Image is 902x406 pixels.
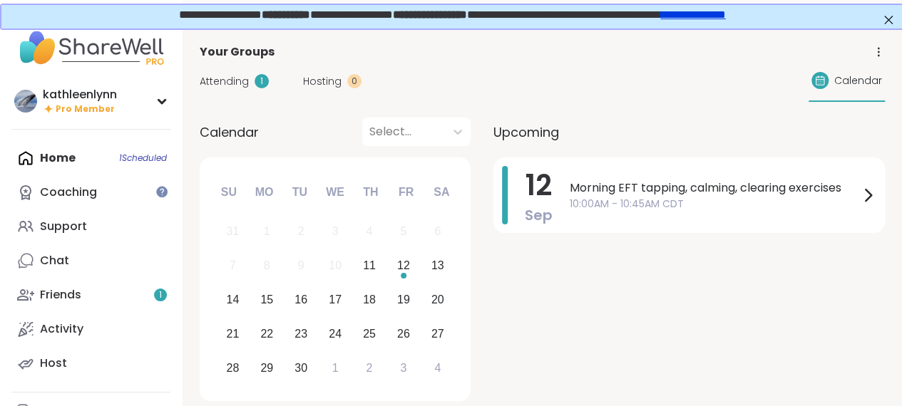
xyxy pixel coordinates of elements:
div: Choose Wednesday, October 1st, 2025 [320,353,351,383]
span: 10:00AM - 10:45AM CDT [570,197,859,212]
div: Not available Friday, September 5th, 2025 [388,217,419,247]
div: Choose Saturday, September 20th, 2025 [422,285,453,316]
div: Choose Sunday, September 14th, 2025 [217,285,248,316]
div: 15 [260,290,273,309]
div: Choose Tuesday, September 23rd, 2025 [286,318,317,349]
span: Your Groups [200,43,275,61]
a: Friends1 [11,278,170,312]
div: Support [40,219,87,234]
div: 22 [260,324,273,343]
div: 1 [332,358,339,378]
div: Not available Tuesday, September 9th, 2025 [286,251,317,281]
div: Not available Saturday, September 6th, 2025 [422,217,453,247]
iframe: Spotlight [156,186,168,197]
div: month 2025-09 [215,214,454,385]
div: Not available Thursday, September 4th, 2025 [354,217,385,247]
div: Fr [390,177,421,208]
div: Coaching [40,184,97,200]
div: 27 [431,324,444,343]
div: 11 [363,256,376,275]
div: 17 [329,290,342,309]
div: 1 [264,222,270,241]
div: 3 [332,222,339,241]
span: 12 [526,165,552,205]
div: Choose Wednesday, September 24th, 2025 [320,318,351,349]
div: Choose Monday, September 29th, 2025 [252,353,282,383]
img: kathleenlynn [14,90,37,113]
span: Morning EFT tapping, calming, clearing exercises [570,179,859,197]
div: 24 [329,324,342,343]
div: Choose Wednesday, September 17th, 2025 [320,285,351,316]
div: Choose Saturday, September 27th, 2025 [422,318,453,349]
div: 29 [260,358,273,378]
div: Su [213,177,245,208]
a: Activity [11,312,170,346]
a: Chat [11,244,170,278]
div: Choose Saturday, October 4th, 2025 [422,353,453,383]
div: Choose Sunday, September 28th, 2025 [217,353,248,383]
div: 1 [255,74,269,88]
div: 0 [347,74,362,88]
div: Not available Tuesday, September 2nd, 2025 [286,217,317,247]
div: Chat [40,253,69,269]
div: 30 [294,358,307,378]
div: 31 [226,222,239,241]
div: 6 [434,222,441,241]
div: Choose Monday, September 15th, 2025 [252,285,282,316]
div: We [319,177,351,208]
div: Not available Monday, September 1st, 2025 [252,217,282,247]
span: Upcoming [493,123,559,142]
div: 8 [264,256,270,275]
div: 10 [329,256,342,275]
a: Host [11,346,170,380]
div: Not available Wednesday, September 10th, 2025 [320,251,351,281]
div: 13 [431,256,444,275]
div: Sa [426,177,457,208]
div: Choose Thursday, September 18th, 2025 [354,285,385,316]
div: Choose Friday, September 19th, 2025 [388,285,419,316]
a: Support [11,209,170,244]
span: 1 [159,289,162,301]
div: Choose Thursday, September 11th, 2025 [354,251,385,281]
div: Choose Thursday, October 2nd, 2025 [354,353,385,383]
div: 4 [434,358,441,378]
div: 25 [363,324,376,343]
div: 28 [226,358,239,378]
div: Friends [40,287,81,303]
div: 4 [366,222,372,241]
div: 26 [397,324,410,343]
div: Tu [284,177,315,208]
div: Choose Thursday, September 25th, 2025 [354,318,385,349]
div: 9 [298,256,304,275]
div: 16 [294,290,307,309]
div: Host [40,355,67,371]
div: Choose Sunday, September 21st, 2025 [217,318,248,349]
a: Coaching [11,175,170,209]
div: 12 [397,256,410,275]
div: 23 [294,324,307,343]
div: Th [355,177,386,208]
div: 14 [226,290,239,309]
div: Choose Friday, October 3rd, 2025 [388,353,419,383]
div: Not available Sunday, August 31st, 2025 [217,217,248,247]
div: 7 [230,256,236,275]
div: Choose Friday, September 12th, 2025 [388,251,419,281]
span: Hosting [303,74,342,89]
span: Pro Member [56,103,115,115]
div: Choose Tuesday, September 30th, 2025 [286,353,317,383]
div: 18 [363,290,376,309]
img: ShareWell Nav Logo [11,23,170,73]
div: 2 [298,222,304,241]
div: Mo [248,177,280,208]
div: Not available Wednesday, September 3rd, 2025 [320,217,351,247]
div: 5 [400,222,406,241]
div: 21 [226,324,239,343]
span: Calendar [834,73,882,88]
span: Sep [525,205,553,225]
div: kathleenlynn [43,87,117,103]
div: Choose Saturday, September 13th, 2025 [422,251,453,281]
div: Choose Tuesday, September 16th, 2025 [286,285,317,316]
span: Calendar [200,123,259,142]
div: 2 [366,358,372,378]
div: Activity [40,321,83,337]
